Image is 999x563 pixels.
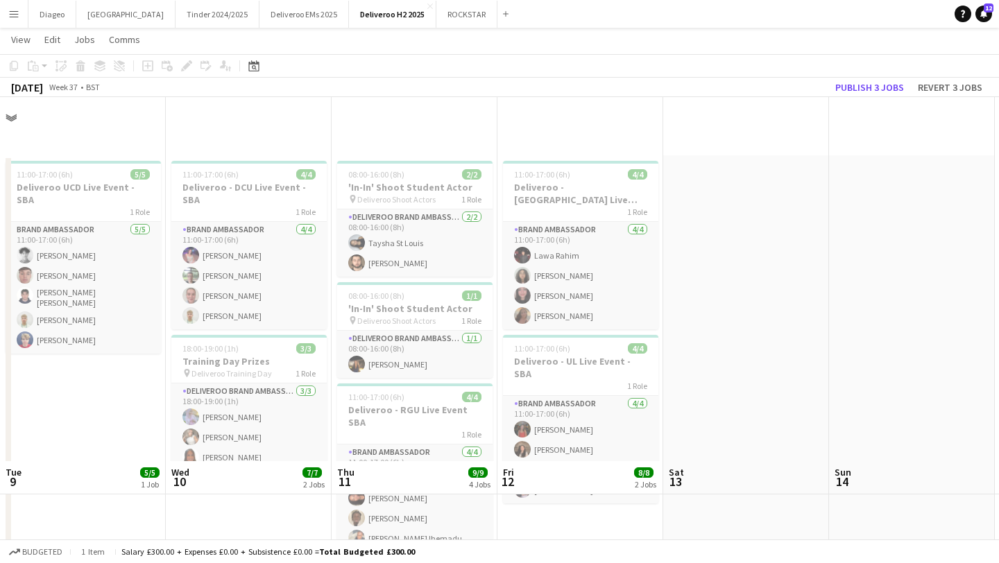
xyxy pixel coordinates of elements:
app-job-card: 08:00-16:00 (8h)2/2'In-In' Shoot Student Actor Deliveroo Shoot Actors1 RoleDeliveroo Brand Ambass... [337,161,493,277]
span: Edit [44,33,60,46]
span: Thu [337,466,355,478]
span: Sun [835,466,851,478]
div: 2 Jobs [303,479,325,490]
span: 4/4 [628,169,647,180]
app-card-role: Brand Ambassador4/411:00-17:00 (6h)Lawa Rahim[PERSON_NAME][PERSON_NAME][PERSON_NAME] [503,222,658,329]
button: Budgeted [7,544,65,560]
app-job-card: 08:00-16:00 (8h)1/1'In-In' Shoot Student Actor Deliveroo Shoot Actors1 RoleDeliveroo Brand Ambass... [337,282,493,378]
span: Week 37 [46,82,80,92]
div: 2 Jobs [635,479,656,490]
span: Deliveroo Shoot Actors [357,194,436,205]
span: 18:00-19:00 (1h) [182,343,239,354]
button: Revert 3 jobs [912,78,988,96]
span: 4/4 [296,169,316,180]
app-job-card: 11:00-17:00 (6h)4/4Deliveroo - DCU Live Event - SBA1 RoleBrand Ambassador4/411:00-17:00 (6h)[PERS... [171,161,327,329]
span: 11:00-17:00 (6h) [348,392,404,402]
span: 1 Role [461,315,481,326]
div: [DATE] [11,80,43,94]
button: Diageo [28,1,76,28]
span: 14 [832,474,851,490]
div: BST [86,82,100,92]
a: Jobs [69,31,101,49]
span: Fri [503,466,514,478]
app-job-card: 11:00-17:00 (6h)4/4Deliveroo - [GEOGRAPHIC_DATA] Live Event SBA1 RoleBrand Ambassador4/411:00-17:... [503,161,658,329]
span: 3/3 [296,343,316,354]
app-card-role: Deliveroo Brand Ambassador3/318:00-19:00 (1h)[PERSON_NAME][PERSON_NAME][PERSON_NAME] [171,383,327,471]
span: 9 [3,474,22,490]
span: View [11,33,31,46]
h3: Deliveroo - [GEOGRAPHIC_DATA] Live Event SBA [503,181,658,206]
app-job-card: 11:00-17:00 (6h)5/5Deliveroo UCD Live Event - SBA1 RoleBrand Ambassador5/511:00-17:00 (6h)[PERSON... [6,161,161,354]
span: 12 [984,3,993,12]
h3: Deliveroo - UL Live Event - SBA [503,355,658,380]
span: Total Budgeted £300.00 [319,546,415,557]
span: 12 [501,474,514,490]
button: [GEOGRAPHIC_DATA] [76,1,176,28]
span: 1 Role [461,429,481,440]
span: 11:00-17:00 (6h) [514,343,570,354]
h3: Deliveroo - RGU Live Event SBA [337,404,493,428]
span: 10 [169,474,189,490]
span: Tue [6,466,22,478]
span: 5/5 [130,169,150,180]
button: Deliveroo H2 2025 [349,1,436,28]
a: Comms [103,31,146,49]
span: 1 Role [296,207,316,217]
span: 5/5 [140,467,160,478]
span: 1 Role [296,368,316,379]
app-card-role: Brand Ambassador4/411:00-17:00 (6h)[PERSON_NAME][PERSON_NAME][PERSON_NAME][PERSON_NAME] [503,396,658,503]
span: 8/8 [634,467,654,478]
h3: Deliveroo - DCU Live Event - SBA [171,181,327,206]
span: 7/7 [302,467,322,478]
div: 4 Jobs [469,479,490,490]
span: 08:00-16:00 (8h) [348,291,404,301]
button: ROCKSTAR [436,1,497,28]
span: Comms [109,33,140,46]
span: 4/4 [628,343,647,354]
h3: Training Day Prizes [171,355,327,367]
button: Deliveroo EMs 2025 [259,1,349,28]
span: 4/4 [462,392,481,402]
h3: Deliveroo UCD Live Event - SBA [6,181,161,206]
span: 1 Role [461,194,481,205]
app-card-role: Deliveroo Brand Ambassador2/208:00-16:00 (8h)Taysha St Louis[PERSON_NAME] [337,209,493,277]
span: Jobs [74,33,95,46]
span: 11:00-17:00 (6h) [182,169,239,180]
app-card-role: Brand Ambassador4/411:00-17:00 (6h)[PERSON_NAME][PERSON_NAME][PERSON_NAME][PERSON_NAME] [171,222,327,329]
span: 2/2 [462,169,481,180]
app-card-role: Brand Ambassador4/411:00-17:00 (6h)[PERSON_NAME][PERSON_NAME][PERSON_NAME][PERSON_NAME] Ihemadu [337,444,493,552]
app-card-role: Brand Ambassador5/511:00-17:00 (6h)[PERSON_NAME][PERSON_NAME][PERSON_NAME] [PERSON_NAME][PERSON_N... [6,222,161,354]
span: Deliveroo Training Day [191,368,272,379]
span: Sat [669,466,684,478]
span: 08:00-16:00 (8h) [348,169,404,180]
span: Deliveroo Shoot Actors [357,315,436,326]
button: Publish 3 jobs [830,78,910,96]
span: Budgeted [22,547,62,557]
span: 11:00-17:00 (6h) [514,169,570,180]
h3: 'In-In' Shoot Student Actor [337,181,493,193]
span: 1 Role [130,207,150,217]
span: 1 item [76,546,110,557]
app-job-card: 18:00-19:00 (1h)3/3Training Day Prizes Deliveroo Training Day1 RoleDeliveroo Brand Ambassador3/31... [171,335,327,471]
button: Tinder 2024/2025 [176,1,259,28]
span: 13 [667,474,684,490]
span: 11:00-17:00 (6h) [17,169,73,180]
span: 1 Role [627,207,647,217]
span: Wed [171,466,189,478]
div: 1 Job [141,479,159,490]
h3: 'In-In' Shoot Student Actor [337,302,493,315]
app-job-card: 11:00-17:00 (6h)4/4Deliveroo - RGU Live Event SBA1 RoleBrand Ambassador4/411:00-17:00 (6h)[PERSON... [337,383,493,552]
span: 1/1 [462,291,481,301]
span: 11 [335,474,355,490]
a: 12 [975,6,992,22]
span: 9/9 [468,467,488,478]
app-job-card: 11:00-17:00 (6h)4/4Deliveroo - UL Live Event - SBA1 RoleBrand Ambassador4/411:00-17:00 (6h)[PERSO... [503,335,658,503]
